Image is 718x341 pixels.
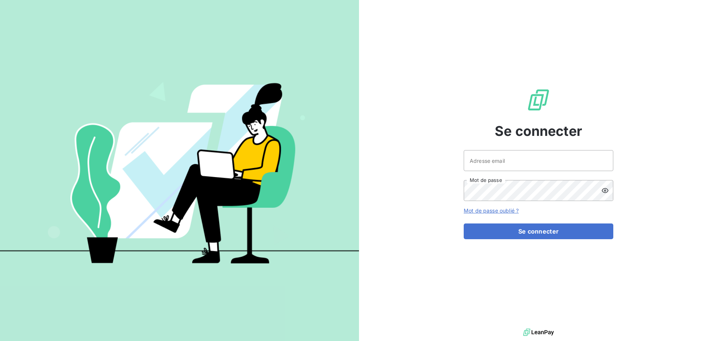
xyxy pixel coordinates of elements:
img: Logo LeanPay [527,88,550,112]
a: Mot de passe oublié ? [464,207,519,214]
img: logo [523,327,554,338]
span: Se connecter [495,121,582,141]
button: Se connecter [464,223,613,239]
input: placeholder [464,150,613,171]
